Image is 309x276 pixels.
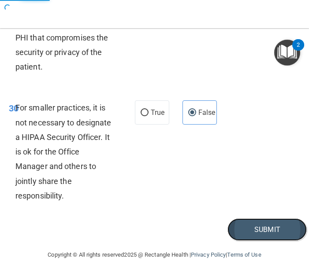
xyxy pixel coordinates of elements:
input: True [141,110,149,116]
span: For smaller practices, it is not necessary to designate a HIPAA Security Officer. It is ok for th... [15,103,112,200]
span: False [198,108,216,117]
a: Terms of Use [227,251,261,258]
span: 30 [9,103,19,114]
a: Privacy Policy [191,251,226,258]
iframe: Drift Widget Chat Controller [265,215,298,249]
input: False [188,110,196,116]
div: 2 [297,45,300,56]
div: Copyright © All rights reserved 2025 @ Rectangle Health | | [15,241,294,269]
span: True [151,108,164,117]
button: Open Resource Center, 2 new notifications [274,40,300,66]
button: Submit [227,218,307,241]
span: A breach is defined as an impermissible disclosure of PHI that compromises the security or privac... [15,4,112,71]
